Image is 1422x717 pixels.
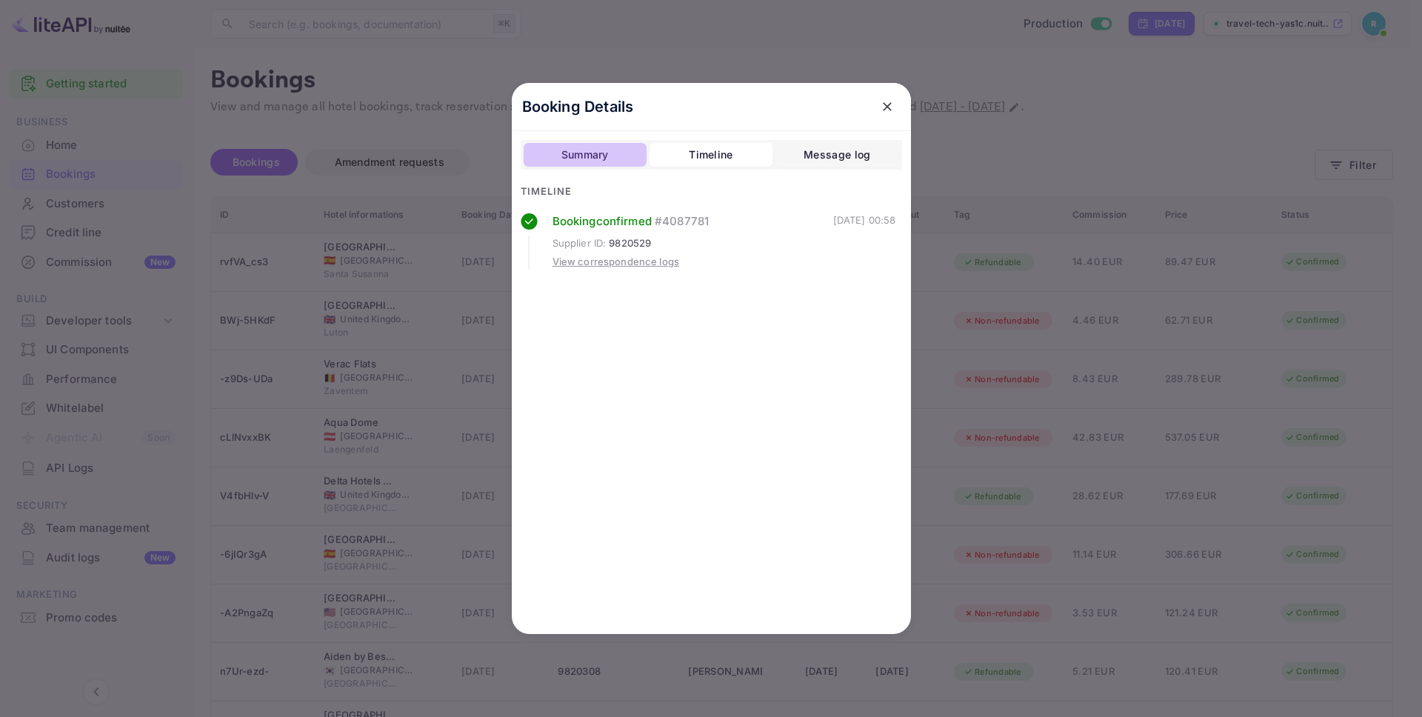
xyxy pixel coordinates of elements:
button: Message log [775,143,898,167]
span: 9820529 [609,236,651,251]
button: Summary [524,143,647,167]
span: # 4087781 [655,213,709,230]
span: Supplier ID : [553,236,607,251]
div: Timeline [689,146,732,164]
div: View correspondence logs [553,255,680,270]
div: Timeline [521,184,902,199]
button: Timeline [650,143,772,167]
div: Message log [804,146,870,164]
div: Booking confirmed [553,213,833,230]
button: close [874,93,901,120]
div: [DATE] 00:58 [833,213,896,270]
p: Booking Details [522,96,634,118]
div: Summary [561,146,609,164]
